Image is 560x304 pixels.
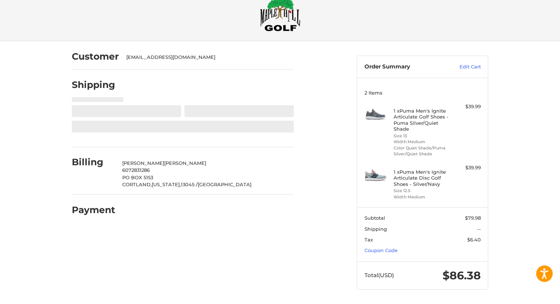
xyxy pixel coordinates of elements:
h2: Customer [72,51,119,62]
div: $39.99 [452,164,481,172]
a: Coupon Code [364,247,398,253]
h2: Billing [72,156,115,168]
h2: Shipping [72,79,115,91]
div: $39.99 [452,103,481,110]
span: $6.40 [467,237,481,243]
li: Width Medium [394,194,450,200]
span: PO BOX 5153 [122,174,153,180]
li: Width Medium [394,139,450,145]
span: $86.38 [443,269,481,282]
h4: 1 x Puma Men's Ignite Articulate Disc Golf Shoes - Silver/Navy [394,169,450,187]
a: Edit Cart [444,63,481,71]
span: $79.98 [465,215,481,221]
span: 6072831286 [122,167,150,173]
span: [GEOGRAPHIC_DATA] [198,181,251,187]
span: Shipping [364,226,387,232]
span: [US_STATE], [152,181,181,187]
h4: 1 x Puma Men's Ignite Articulate Golf Shoes - Puma Silver/Quiet Shade [394,108,450,132]
span: -- [477,226,481,232]
span: [PERSON_NAME] [122,160,164,166]
span: Total (USD) [364,272,394,279]
li: Size 13 [394,133,450,139]
div: [EMAIL_ADDRESS][DOMAIN_NAME] [126,54,287,61]
span: CORTLAND, [122,181,152,187]
li: Color Quiet Shade/Puma Silver/Quiet Shade [394,145,450,157]
h2: Payment [72,204,115,216]
span: Tax [364,237,373,243]
span: Subtotal [364,215,385,221]
h3: Order Summary [364,63,444,71]
h3: 2 Items [364,90,481,96]
li: Size 12.5 [394,188,450,194]
span: 13045 / [181,181,198,187]
span: [PERSON_NAME] [164,160,206,166]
